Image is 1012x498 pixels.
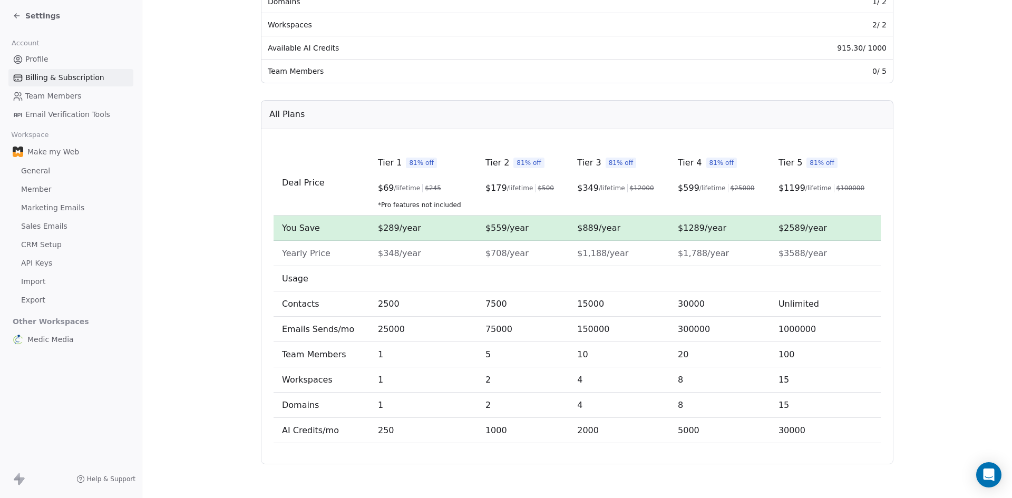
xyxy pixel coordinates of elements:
td: Team Members [274,342,369,367]
span: You Save [282,223,320,233]
span: 81% off [706,158,737,168]
span: Workspace [7,127,53,143]
span: /lifetime [805,184,832,192]
span: Medic Media [27,334,74,345]
span: 8 [678,400,683,410]
span: $708/year [485,248,529,258]
span: Team Members [25,91,81,102]
span: $ 179 [485,182,507,194]
span: Marketing Emails [21,202,84,213]
span: $1,788/year [678,248,729,258]
span: 4 [577,375,582,385]
span: /lifetime [599,184,625,192]
span: $2589/year [779,223,827,233]
span: Help & Support [87,475,135,483]
span: $ 12000 [630,184,654,192]
span: 300000 [678,324,710,334]
span: /lifetime [699,184,726,192]
span: All Plans [269,108,305,121]
span: $ 349 [577,182,599,194]
a: Export [8,291,133,309]
img: Logoicon.png [13,334,23,345]
span: CRM Setup [21,239,62,250]
span: $ 599 [678,182,699,194]
td: Workspaces [261,13,696,36]
span: Other Workspaces [8,313,93,330]
span: API Keys [21,258,52,269]
span: $348/year [378,248,421,258]
span: 81% off [513,158,544,168]
div: Open Intercom Messenger [976,462,1001,487]
a: Import [8,273,133,290]
span: 15 [779,400,789,410]
span: Tier 5 [779,157,802,169]
span: Tier 1 [378,157,402,169]
a: General [8,162,133,180]
span: Billing & Subscription [25,72,104,83]
a: Billing & Subscription [8,69,133,86]
span: Settings [25,11,60,21]
span: 1000 [485,425,507,435]
span: 2 [485,400,491,410]
span: 2500 [378,299,400,309]
span: *Pro features not included [378,201,469,209]
span: Yearly Price [282,248,330,258]
span: Unlimited [779,299,819,309]
a: Settings [13,11,60,21]
span: Member [21,184,52,195]
span: 25000 [378,324,405,334]
td: Workspaces [274,367,369,393]
td: Emails Sends/mo [274,317,369,342]
span: 1 [378,375,383,385]
a: CRM Setup [8,236,133,253]
td: 915.30 / 1000 [696,36,893,60]
span: Account [7,35,44,51]
span: Export [21,295,45,306]
span: 81% off [806,158,838,168]
span: 250 [378,425,394,435]
span: $559/year [485,223,529,233]
span: Deal Price [282,178,325,188]
td: Contacts [274,291,369,317]
a: API Keys [8,255,133,272]
span: 7500 [485,299,507,309]
a: Help & Support [76,475,135,483]
span: /lifetime [394,184,421,192]
span: Tier 3 [577,157,601,169]
span: Profile [25,54,48,65]
span: $889/year [577,223,620,233]
span: 2000 [577,425,599,435]
span: $ 1199 [779,182,805,194]
span: Import [21,276,45,287]
span: $1,188/year [577,248,628,258]
span: $ 500 [538,184,554,192]
span: Email Verification Tools [25,109,110,120]
td: Domains [274,393,369,418]
span: $ 100000 [836,184,865,192]
span: 81% off [606,158,637,168]
span: 15000 [577,299,604,309]
span: 15 [779,375,789,385]
span: 75000 [485,324,512,334]
td: 2 / 2 [696,13,893,36]
span: Sales Emails [21,221,67,232]
span: 5 [485,349,491,359]
span: 2 [485,375,491,385]
span: 4 [577,400,582,410]
span: General [21,165,50,177]
span: 1 [378,400,383,410]
span: 100 [779,349,795,359]
a: Email Verification Tools [8,106,133,123]
span: 5000 [678,425,699,435]
span: $ 245 [425,184,441,192]
span: Make my Web [27,147,79,157]
td: Team Members [261,60,696,83]
span: 1 [378,349,383,359]
span: $ 25000 [731,184,755,192]
span: 30000 [779,425,805,435]
span: 30000 [678,299,705,309]
span: Tier 2 [485,157,509,169]
td: AI Credits/mo [274,418,369,443]
a: Marketing Emails [8,199,133,217]
span: 10 [577,349,588,359]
